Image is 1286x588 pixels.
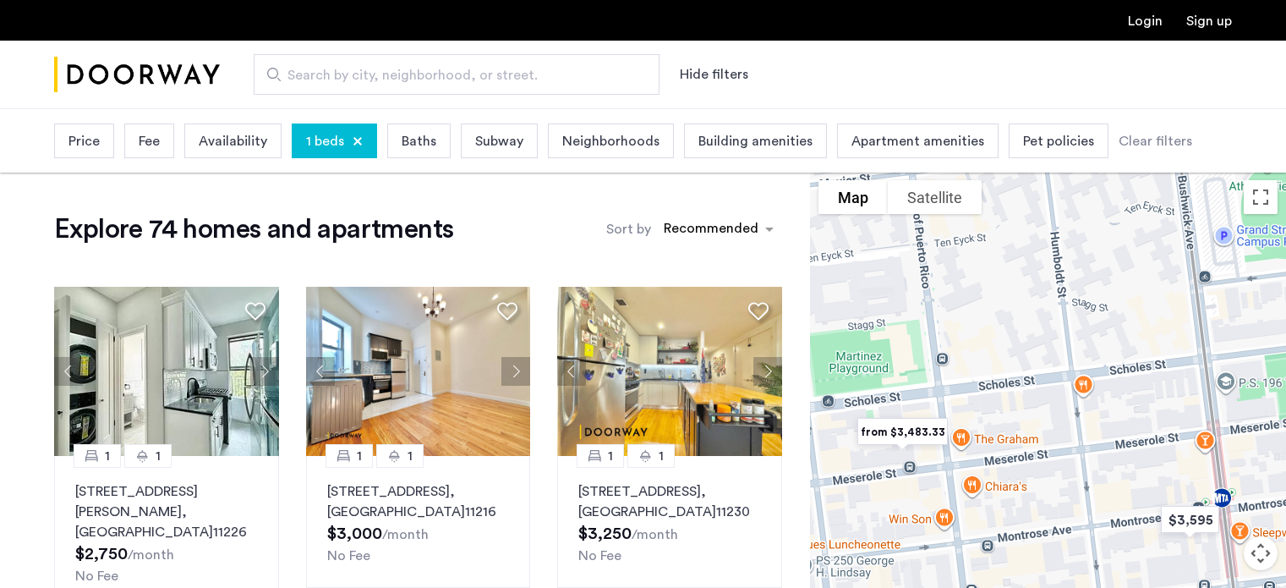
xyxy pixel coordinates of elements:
button: Next apartment [501,357,530,386]
span: Building amenities [698,131,813,151]
button: Previous apartment [557,357,586,386]
button: Show street map [818,180,888,214]
span: 1 [156,446,161,466]
span: $2,750 [75,546,128,563]
a: 11[STREET_ADDRESS], [GEOGRAPHIC_DATA]11230No Fee [557,456,782,588]
button: Next apartment [250,357,279,386]
span: 1 [105,446,110,466]
p: [STREET_ADDRESS] 11230 [578,481,761,522]
div: Clear filters [1119,131,1192,151]
span: 1 [608,446,613,466]
span: Pet policies [1023,131,1094,151]
h1: Explore 74 homes and apartments [54,212,453,246]
span: Baths [402,131,436,151]
sub: /month [632,528,678,541]
a: 11[STREET_ADDRESS], [GEOGRAPHIC_DATA]11216No Fee [306,456,531,588]
span: Search by city, neighborhood, or street. [287,65,612,85]
button: Next apartment [753,357,782,386]
span: No Fee [327,549,370,563]
div: from $3,483.33 [844,406,961,458]
span: 1 [357,446,362,466]
img: logo [54,43,220,107]
span: No Fee [75,569,118,583]
span: Subway [475,131,523,151]
button: Previous apartment [54,357,83,386]
button: Show or hide filters [680,64,748,85]
div: Recommended [661,218,758,243]
span: 1 beds [306,131,344,151]
a: Cazamio Logo [54,43,220,107]
span: 1 [408,446,413,466]
p: [STREET_ADDRESS][PERSON_NAME] 11226 [75,481,258,542]
img: 2012_638680378881248573.jpeg [306,287,531,456]
img: dc6efc1f-24ba-4395-9182-45437e21be9a_638826090207528419.jpeg [557,287,782,456]
a: Login [1128,14,1163,28]
span: 1 [659,446,664,466]
button: Toggle fullscreen view [1244,180,1278,214]
span: $3,250 [578,525,632,542]
input: Apartment Search [254,54,659,95]
span: No Fee [578,549,621,563]
button: Show satellite imagery [888,180,982,214]
span: Neighborhoods [562,131,659,151]
span: Price [68,131,100,151]
span: Availability [199,131,267,151]
span: Apartment amenities [851,131,984,151]
img: 2014_638590860018821391.jpeg [54,287,279,456]
div: $3,595 [1147,494,1233,546]
label: Sort by [606,219,651,239]
p: [STREET_ADDRESS] 11216 [327,481,510,522]
span: $3,000 [327,525,382,542]
sub: /month [128,548,174,562]
a: Registration [1186,14,1232,28]
span: Fee [139,131,160,151]
button: Previous apartment [306,357,335,386]
sub: /month [382,528,429,541]
button: Map camera controls [1244,536,1278,570]
ng-select: sort-apartment [655,214,782,245]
